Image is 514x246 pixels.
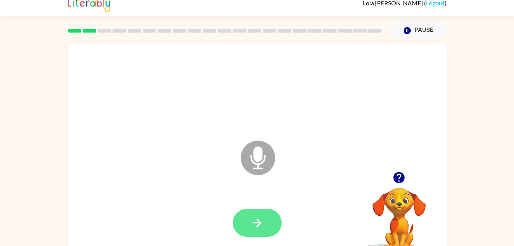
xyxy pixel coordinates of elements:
[391,22,447,39] button: Pause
